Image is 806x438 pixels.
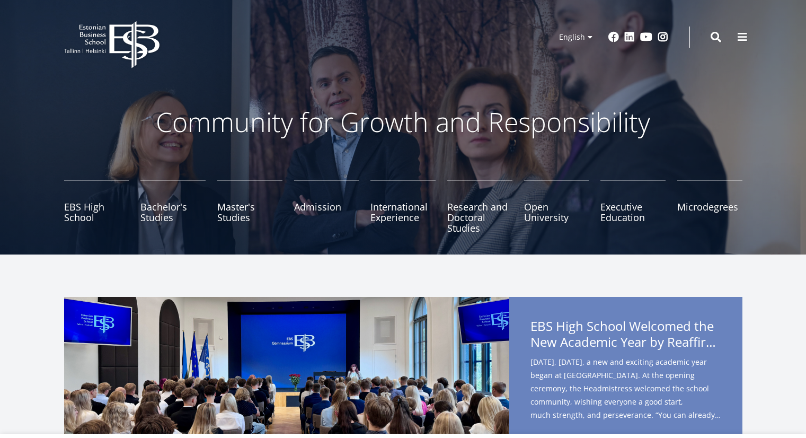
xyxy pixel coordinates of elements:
a: Linkedin [624,32,635,42]
a: Microdegrees [677,180,742,233]
a: Master's Studies [217,180,282,233]
a: Youtube [640,32,652,42]
a: Executive Education [600,180,666,233]
span: much strength, and perseverance. “You can already feel the autumn in the air – and in a way it’s ... [530,408,721,422]
a: Facebook [608,32,619,42]
a: Open University [524,180,589,233]
a: Bachelor's Studies [140,180,206,233]
a: Admission [294,180,359,233]
p: Community for Growth and Responsibility [122,106,684,138]
a: International Experience [370,180,436,233]
span: EBS High School Welcomed the [530,318,721,353]
a: Research and Doctoral Studies [447,180,512,233]
a: Instagram [658,32,668,42]
span: [DATE], [DATE], a new and exciting academic year began at [GEOGRAPHIC_DATA]. At the opening cerem... [530,355,721,425]
span: New Academic Year by Reaffirming Its Core Values [530,334,721,350]
a: EBS High School [64,180,129,233]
